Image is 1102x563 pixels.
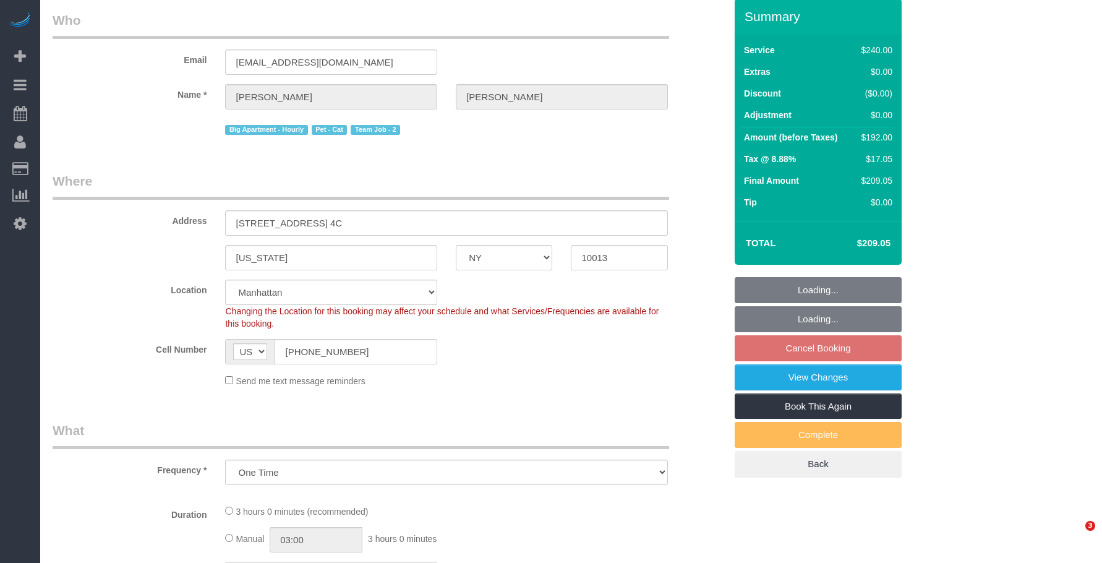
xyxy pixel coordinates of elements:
[746,238,776,248] strong: Total
[735,451,902,477] a: Back
[744,66,771,78] label: Extras
[275,339,437,364] input: Cell Number
[1060,521,1090,551] iframe: Intercom live chat
[53,172,669,200] legend: Where
[856,174,892,187] div: $209.05
[744,131,837,144] label: Amount (before Taxes)
[236,507,368,517] span: 3 hours 0 minutes (recommended)
[856,131,892,144] div: $192.00
[735,364,902,390] a: View Changes
[236,534,264,544] span: Manual
[744,153,796,165] label: Tax @ 8.88%
[368,534,437,544] span: 3 hours 0 minutes
[1085,521,1095,531] span: 3
[225,84,437,110] input: First Name
[856,153,892,165] div: $17.05
[856,44,892,56] div: $240.00
[236,376,365,386] span: Send me text message reminders
[744,44,775,56] label: Service
[53,11,669,39] legend: Who
[744,109,792,121] label: Adjustment
[856,196,892,208] div: $0.00
[225,49,437,75] input: Email
[43,84,216,101] label: Name *
[7,12,32,30] img: Automaid Logo
[856,66,892,78] div: $0.00
[43,49,216,66] label: Email
[225,245,437,270] input: City
[53,421,669,449] legend: What
[43,280,216,296] label: Location
[744,196,757,208] label: Tip
[225,306,659,329] span: Changing the Location for this booking may affect your schedule and what Services/Frequencies are...
[225,125,307,135] span: Big Apartment - Hourly
[735,393,902,419] a: Book This Again
[43,460,216,476] label: Frequency *
[312,125,348,135] span: Pet - Cat
[744,174,799,187] label: Final Amount
[43,210,216,227] label: Address
[744,87,781,100] label: Discount
[745,9,895,24] h3: Summary
[571,245,667,270] input: Zip Code
[43,504,216,521] label: Duration
[820,238,891,249] h4: $209.05
[856,87,892,100] div: ($0.00)
[351,125,400,135] span: Team Job - 2
[456,84,668,110] input: Last Name
[43,339,216,356] label: Cell Number
[856,109,892,121] div: $0.00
